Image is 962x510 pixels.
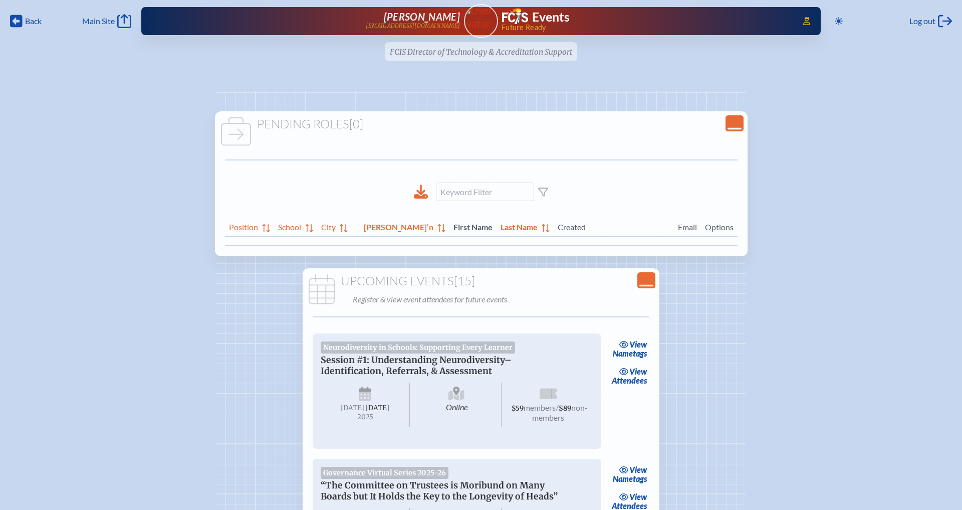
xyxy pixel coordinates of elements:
[321,355,512,377] span: Session #1: Understanding Neurodiversity–Identification, Referrals, & Assessment
[329,413,402,421] span: 2025
[219,117,744,131] h1: Pending Roles
[384,11,460,23] span: [PERSON_NAME]
[25,16,42,26] span: Back
[629,492,647,501] span: view
[82,14,131,28] a: Main Site
[341,404,364,412] span: [DATE]
[629,339,647,349] span: view
[532,11,570,24] h1: Events
[524,403,556,412] span: members
[349,116,363,131] span: [0]
[629,367,647,376] span: view
[321,480,558,502] span: “The Committee on Trustees is Moribund on Many Boards but It Holds the Key to the Longevity of He...
[364,220,433,232] span: [PERSON_NAME]’n
[436,183,534,201] input: Keyword Filter
[454,273,475,288] span: [15]
[909,16,935,26] span: Log out
[414,185,428,199] div: Download to CSV
[321,220,336,232] span: City
[609,365,650,388] a: viewAttendees
[278,220,301,232] span: School
[353,292,654,306] p: Register & view event attendees for future events
[502,8,789,31] div: FCIS Events — Future ready
[502,24,789,31] span: Future Ready
[464,4,498,38] a: User Avatar
[459,4,502,30] img: User Avatar
[502,8,528,24] img: Florida Council of Independent Schools
[610,337,650,361] a: viewNametags
[453,220,493,232] span: First Name
[678,220,697,232] span: Email
[321,467,449,479] span: Governance Virtual Series 2025-26
[558,220,670,232] span: Created
[502,8,570,26] a: FCIS LogoEvents
[366,404,389,412] span: [DATE]
[501,220,538,232] span: Last Name
[556,403,559,412] span: /
[321,342,516,354] span: Neurodiversity in Schools: Supporting Every Learner
[559,404,571,413] span: $89
[532,403,588,422] span: non-members
[610,463,650,486] a: viewNametags
[705,220,734,232] span: Options
[366,23,460,29] p: [EMAIL_ADDRESS][DOMAIN_NAME]
[412,383,502,427] span: Online
[229,220,258,232] span: Position
[173,11,460,31] a: [PERSON_NAME][EMAIL_ADDRESS][DOMAIN_NAME]
[82,16,115,26] span: Main Site
[307,274,656,288] h1: Upcoming Events
[512,404,524,413] span: $59
[629,465,647,474] span: view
